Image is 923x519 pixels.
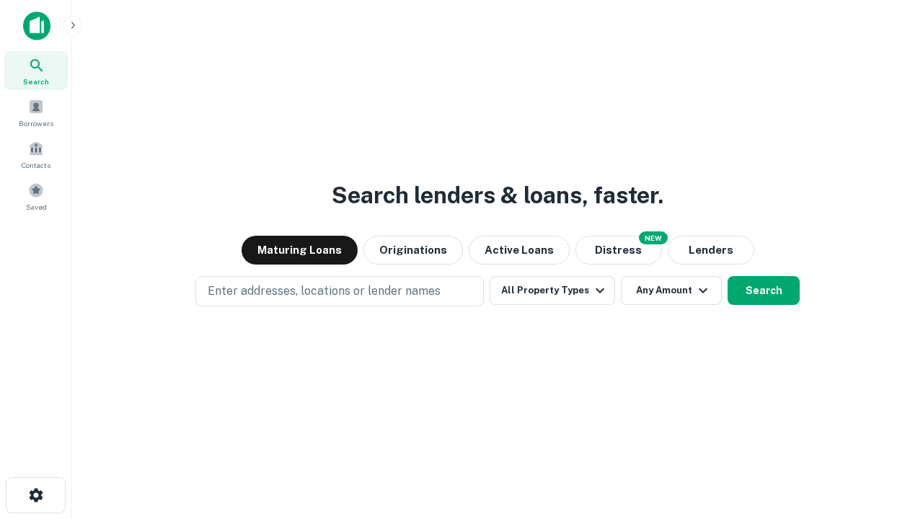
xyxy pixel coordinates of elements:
[23,12,50,40] img: capitalize-icon.png
[851,404,923,473] iframe: Chat Widget
[728,276,800,305] button: Search
[332,178,663,213] h3: Search lenders & loans, faster.
[22,159,50,171] span: Contacts
[242,236,358,265] button: Maturing Loans
[208,283,441,300] p: Enter addresses, locations or lender names
[4,177,68,216] a: Saved
[621,276,722,305] button: Any Amount
[195,276,484,306] button: Enter addresses, locations or lender names
[639,231,668,244] div: NEW
[668,236,754,265] button: Lenders
[363,236,463,265] button: Originations
[19,117,53,129] span: Borrowers
[469,236,570,265] button: Active Loans
[4,93,68,132] a: Borrowers
[4,135,68,174] a: Contacts
[26,201,47,213] span: Saved
[4,51,68,90] a: Search
[23,76,49,87] span: Search
[490,276,615,305] button: All Property Types
[575,236,662,265] button: Search distressed loans with lien and other non-mortgage details.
